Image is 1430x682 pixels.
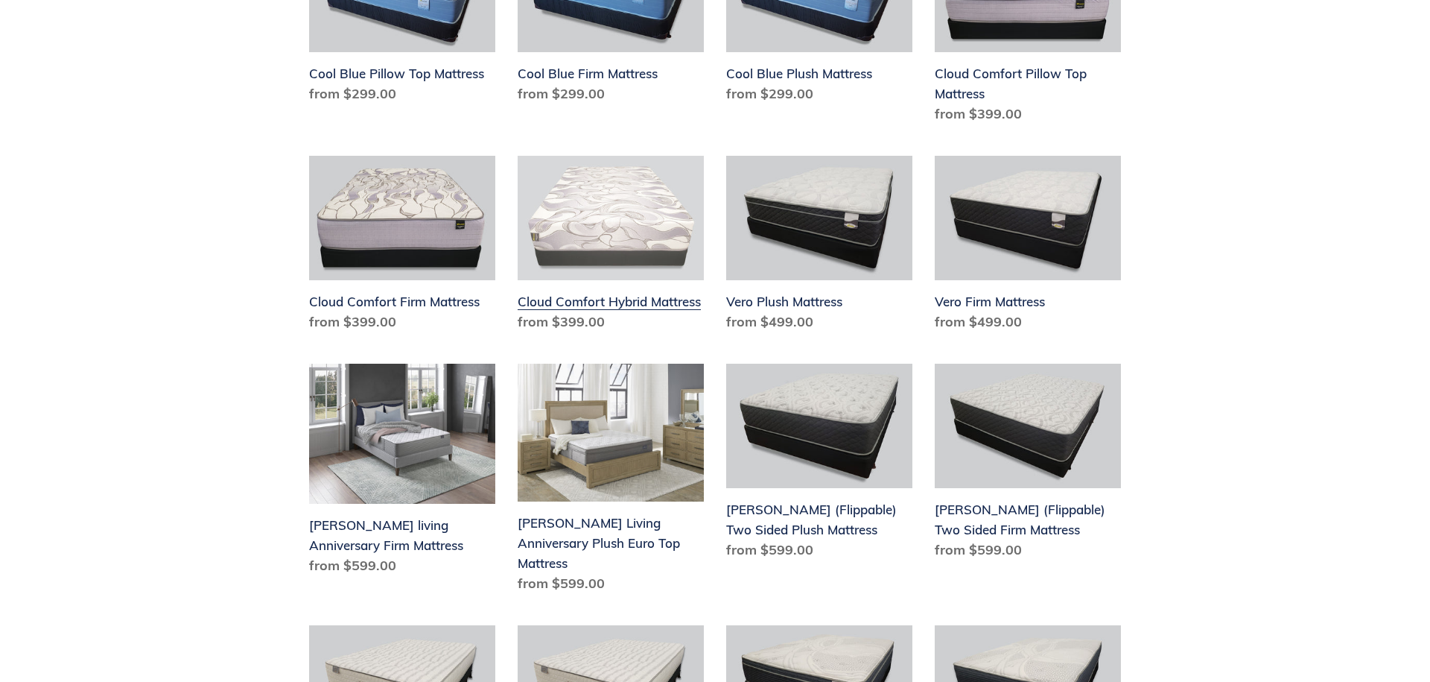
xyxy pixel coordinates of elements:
[935,156,1121,338] a: Vero Firm Mattress
[935,364,1121,566] a: Del Ray (Flippable) Two Sided Firm Mattress
[518,156,704,338] a: Cloud Comfort Hybrid Mattress
[726,364,912,566] a: Del Ray (Flippable) Two Sided Plush Mattress
[518,364,704,599] a: Scott Living Anniversary Plush Euro Top Mattress
[726,156,912,338] a: Vero Plush Mattress
[309,156,495,338] a: Cloud Comfort Firm Mattress
[309,364,495,581] a: Scott living Anniversary Firm Mattress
